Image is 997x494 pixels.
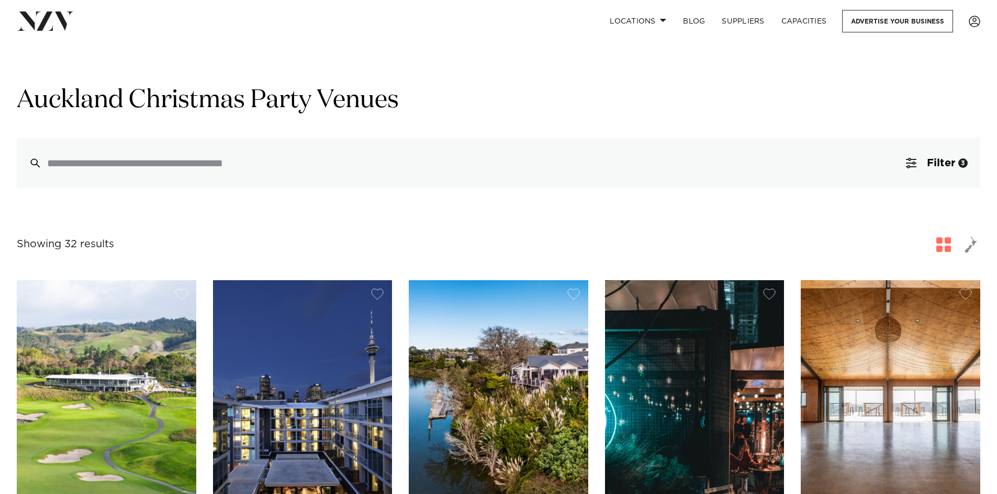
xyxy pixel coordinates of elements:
a: Capacities [773,10,835,32]
img: nzv-logo.png [17,12,74,30]
a: BLOG [675,10,713,32]
h1: Auckland Christmas Party Venues [17,84,980,117]
a: Advertise your business [842,10,953,32]
a: Locations [601,10,675,32]
div: 3 [958,158,968,168]
a: SUPPLIERS [713,10,772,32]
button: Filter3 [893,138,980,188]
span: Filter [927,158,955,168]
div: Showing 32 results [17,236,114,252]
